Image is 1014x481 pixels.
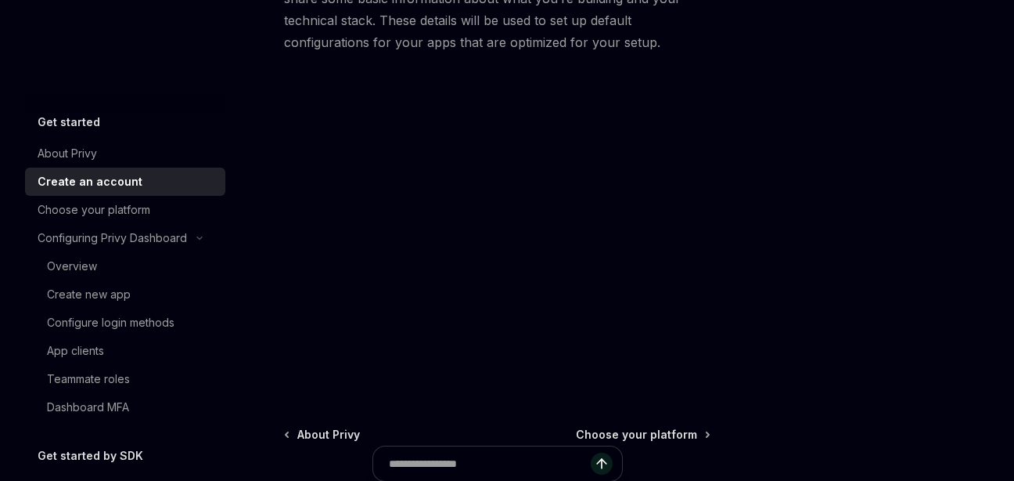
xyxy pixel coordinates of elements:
a: Overview [25,252,225,280]
div: App clients [47,342,104,360]
div: Dashboard MFA [47,398,129,417]
a: Teammate roles [25,365,225,393]
a: Dashboard MFA [25,393,225,421]
h5: Get started by SDK [38,447,143,465]
div: Overview [47,257,97,276]
div: Teammate roles [47,370,130,389]
a: Configure login methods [25,309,225,337]
button: Toggle Configuring Privy Dashboard section [25,224,225,252]
a: Choose your platform [25,196,225,224]
button: Send message [591,453,613,475]
span: Choose your platform [576,427,697,443]
a: Create new app [25,280,225,309]
h5: Get started [38,113,100,132]
a: Create an account [25,168,225,196]
input: Ask a question... [389,447,591,481]
div: About Privy [38,144,97,163]
a: App clients [25,337,225,365]
div: Choose your platform [38,201,150,219]
a: About Privy [286,427,360,443]
a: About Privy [25,139,225,168]
div: Configure login methods [47,313,174,332]
div: Create an account [38,172,142,191]
span: About Privy [297,427,360,443]
a: Choose your platform [576,427,709,443]
div: Configuring Privy Dashboard [38,229,187,248]
div: Create new app [47,285,131,304]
